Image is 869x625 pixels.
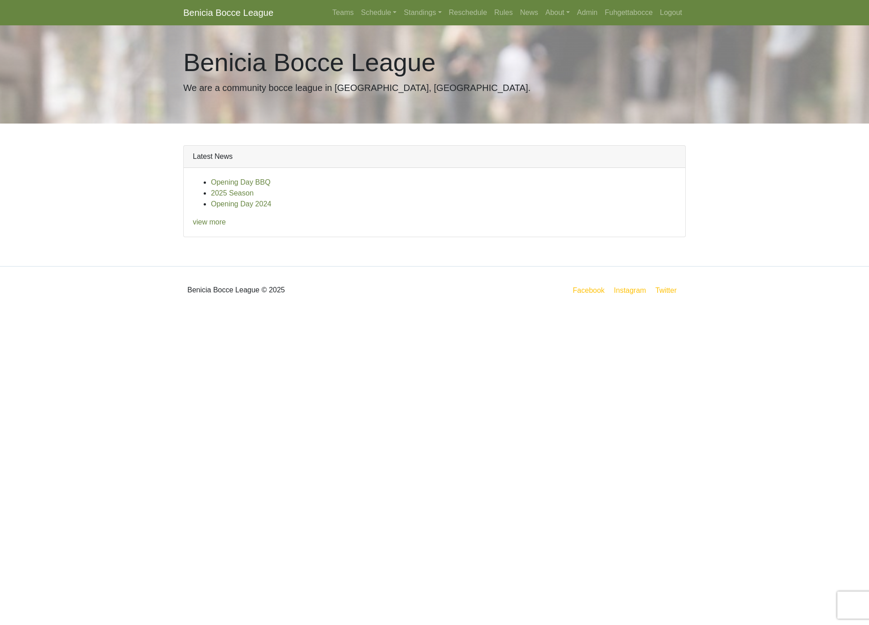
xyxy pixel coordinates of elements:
a: Teams [329,4,357,22]
a: Opening Day BBQ [211,178,271,186]
a: Benicia Bocce League [183,4,273,22]
a: Reschedule [445,4,491,22]
a: 2025 Season [211,189,253,197]
a: Facebook [571,285,606,296]
a: About [542,4,573,22]
a: Admin [573,4,601,22]
a: Fuhgettabocce [601,4,656,22]
p: We are a community bocce league in [GEOGRAPHIC_DATA], [GEOGRAPHIC_DATA]. [183,81,686,95]
div: Latest News [184,146,685,168]
a: view more [193,218,226,226]
h1: Benicia Bocce League [183,47,686,77]
a: Twitter [654,285,684,296]
a: Rules [491,4,516,22]
a: News [516,4,542,22]
a: Instagram [612,285,648,296]
a: Opening Day 2024 [211,200,271,208]
div: Benicia Bocce League © 2025 [177,274,434,306]
a: Logout [656,4,686,22]
a: Standings [400,4,445,22]
a: Schedule [357,4,400,22]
